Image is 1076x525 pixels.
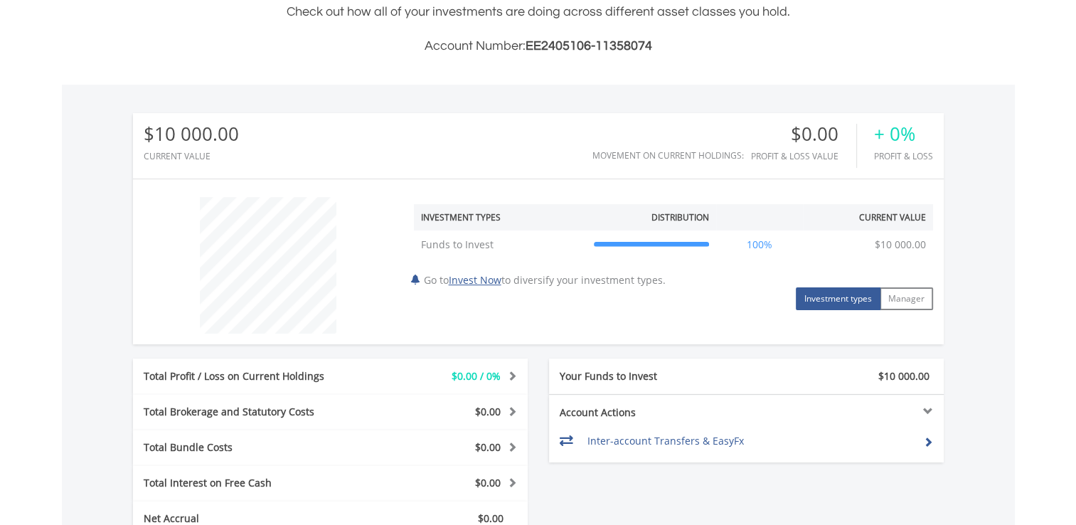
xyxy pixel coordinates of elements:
[475,440,501,454] span: $0.00
[133,36,944,56] h3: Account Number:
[133,476,363,490] div: Total Interest on Free Cash
[144,124,239,144] div: $10 000.00
[651,211,709,223] div: Distribution
[475,476,501,489] span: $0.00
[874,124,933,144] div: + 0%
[751,152,856,161] div: Profit & Loss Value
[526,39,652,53] span: EE2405106-11358074
[475,405,501,418] span: $0.00
[478,511,504,525] span: $0.00
[449,273,501,287] a: Invest Now
[133,2,944,56] div: Check out how all of your investments are doing across different asset classes you hold.
[592,151,744,160] div: Movement on Current Holdings:
[587,430,912,452] td: Inter-account Transfers & EasyFx
[133,440,363,455] div: Total Bundle Costs
[796,287,880,310] button: Investment types
[751,124,856,144] div: $0.00
[133,405,363,419] div: Total Brokerage and Statutory Costs
[868,230,933,259] td: $10 000.00
[874,152,933,161] div: Profit & Loss
[452,369,501,383] span: $0.00 / 0%
[144,152,239,161] div: CURRENT VALUE
[414,204,587,230] th: Investment Types
[403,190,944,310] div: Go to to diversify your investment types.
[414,230,587,259] td: Funds to Invest
[716,230,803,259] td: 100%
[803,204,933,230] th: Current Value
[878,369,929,383] span: $10 000.00
[549,405,747,420] div: Account Actions
[880,287,933,310] button: Manager
[133,369,363,383] div: Total Profit / Loss on Current Holdings
[549,369,747,383] div: Your Funds to Invest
